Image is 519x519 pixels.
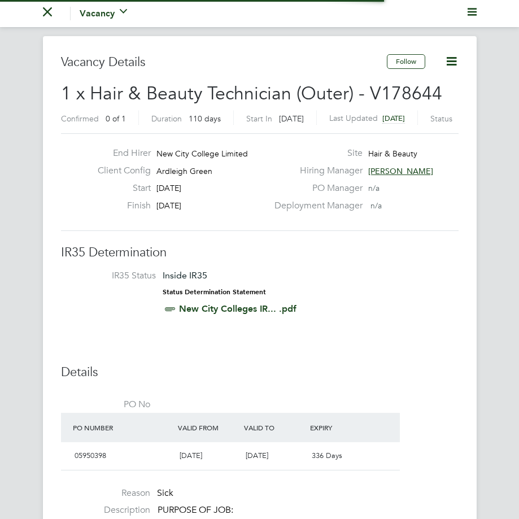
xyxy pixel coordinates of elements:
span: 1 x Hair & Beauty Technician (Outer) - V178644 [61,82,442,104]
label: Status [430,114,452,124]
label: End Hirer [89,147,151,159]
label: Reason [61,487,150,499]
span: Ardleigh Green [156,166,212,176]
span: Hair & Beauty [368,149,417,159]
label: Finish [89,200,151,212]
span: Sick [157,487,173,499]
label: Start In [246,114,272,124]
div: Valid From [175,417,241,438]
span: [DATE] [180,451,202,460]
span: 110 days [189,114,221,124]
span: 336 Days [312,451,342,460]
strong: Status Determination Statement [163,288,266,296]
span: n/a [370,200,382,211]
label: Confirmed [61,114,99,124]
span: [PERSON_NAME] [368,166,433,176]
button: Follow [387,54,425,69]
span: Inside IR35 [163,270,207,281]
span: 0 of 1 [106,114,126,124]
label: Site [268,147,363,159]
label: Duration [151,114,182,124]
h3: IR35 Determination [61,245,459,261]
label: Last Updated [329,113,378,123]
span: [DATE] [382,114,405,123]
label: Deployment Manager [268,200,363,212]
label: PO No [61,399,150,411]
a: New City Colleges IR... .pdf [179,303,296,314]
span: [DATE] [156,200,181,211]
label: Start [89,182,151,194]
label: Client Config [89,165,151,177]
span: [DATE] [279,114,304,124]
div: PO Number [70,417,176,438]
label: Hiring Manager [268,165,363,177]
h3: Details [61,364,459,381]
span: 05950398 [75,451,106,460]
h3: Vacancy Details [61,54,387,71]
span: [DATE] [246,451,268,460]
label: IR35 Status [67,270,156,282]
div: Expiry [307,417,373,438]
button: Vacancy [80,7,127,20]
label: Description [61,504,150,516]
div: Valid To [241,417,307,438]
span: n/a [368,183,380,193]
p: PURPOSE OF JOB: [158,504,459,516]
span: New City College Limited [156,149,248,159]
span: [DATE] [156,183,181,193]
label: PO Manager [268,182,363,194]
